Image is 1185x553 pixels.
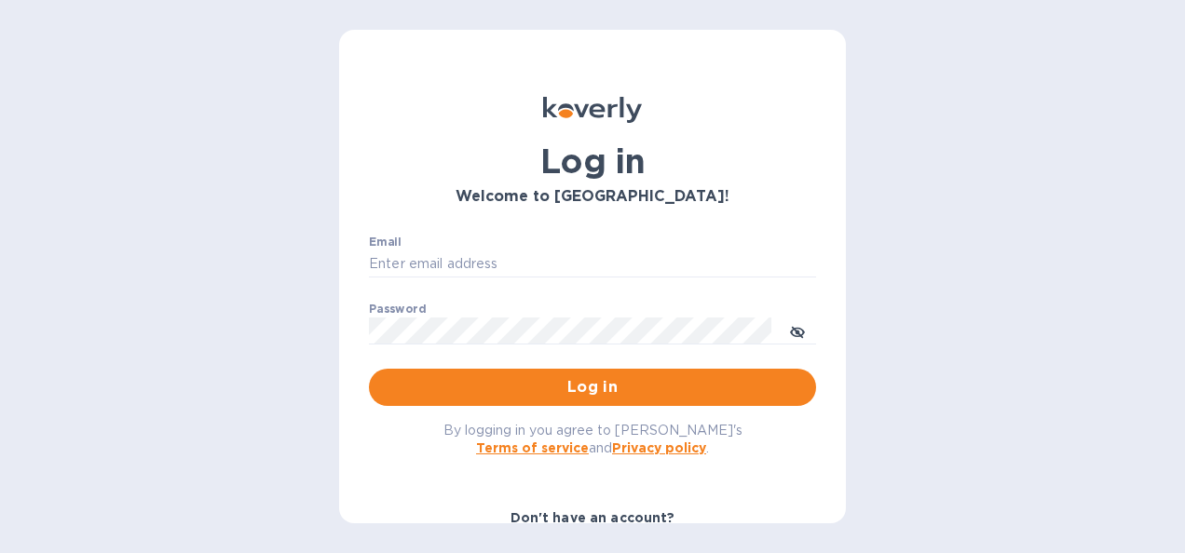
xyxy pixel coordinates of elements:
[369,250,816,278] input: Enter email address
[369,188,816,206] h3: Welcome to [GEOGRAPHIC_DATA]!
[511,510,675,525] b: Don't have an account?
[369,303,426,315] label: Password
[384,376,801,398] span: Log in
[369,236,402,248] label: Email
[476,440,589,455] a: Terms of service
[369,142,816,181] h1: Log in
[612,440,706,455] a: Privacy policy
[369,369,816,406] button: Log in
[779,312,816,349] button: toggle password visibility
[543,97,642,123] img: Koverly
[443,423,742,455] span: By logging in you agree to [PERSON_NAME]'s and .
